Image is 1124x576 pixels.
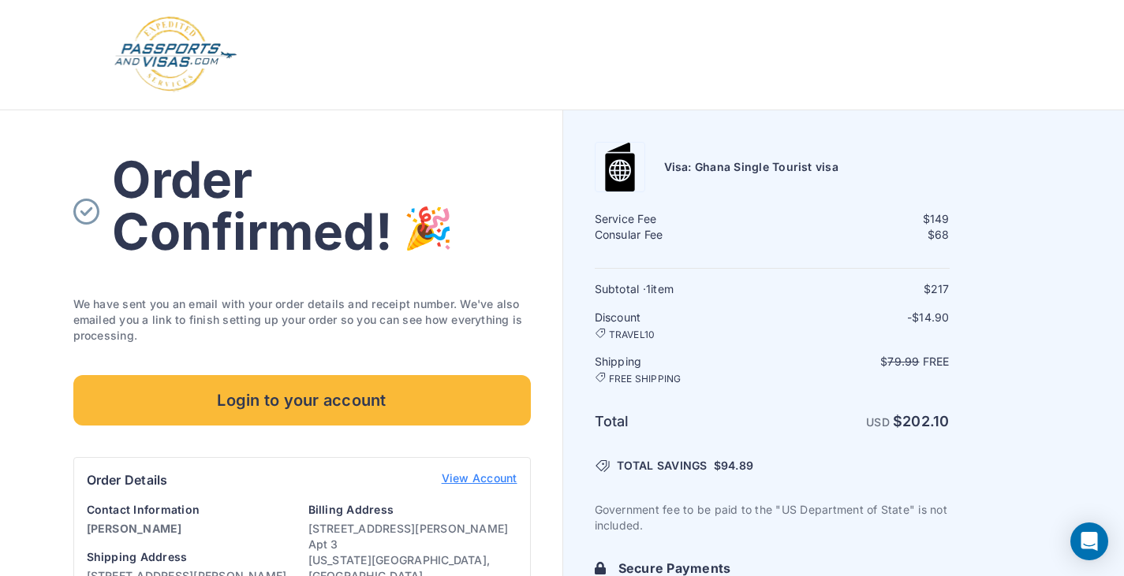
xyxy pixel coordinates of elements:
[442,470,517,489] a: View Account
[595,411,771,433] h6: Total
[930,212,950,225] span: 149
[866,415,890,429] span: USD
[595,354,771,385] h6: Shipping
[112,149,392,262] span: Order Confirmed!
[721,459,753,472] span: 94.89
[714,458,753,474] span: $
[73,296,531,344] p: We have sent you an email with your order details and receipt number. We've also emailed you a li...
[1070,522,1108,560] div: Open Intercom Messenger
[595,227,771,243] h6: Consular Fee
[646,282,651,295] span: 1
[87,470,168,489] h6: Order Details
[595,281,771,297] h6: Subtotal · item
[923,355,950,368] span: Free
[887,355,919,368] span: 79.99
[664,159,838,175] h6: Visa: Ghana Single Tourist visa
[774,354,950,370] p: $
[87,502,296,518] h6: Contact Information
[595,502,950,533] p: Government fee to be paid to the "US Department of State" is not included.
[87,549,296,565] h6: Shipping Address
[919,310,949,324] span: 14.90
[774,227,950,243] div: $
[935,228,949,241] span: 68
[595,211,771,227] h6: Service Fee
[893,413,950,429] strong: $
[931,282,950,295] span: 217
[609,329,655,341] span: TRAVEL10
[73,375,531,425] a: Login to your account
[596,143,644,191] img: Visa: Ghana Single Tourist visa
[87,522,182,535] strong: [PERSON_NAME]
[609,373,681,385] span: FREE SHIPPING
[405,205,452,268] img: order-complete-party.svg
[617,458,708,474] span: TOTAL SAVINGS
[774,281,950,297] div: $
[774,310,950,325] p: -$
[308,502,517,518] h6: Billing Address
[113,16,238,94] img: Logo
[902,413,949,429] span: 202.10
[774,211,950,227] div: $
[595,310,771,341] h6: Discount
